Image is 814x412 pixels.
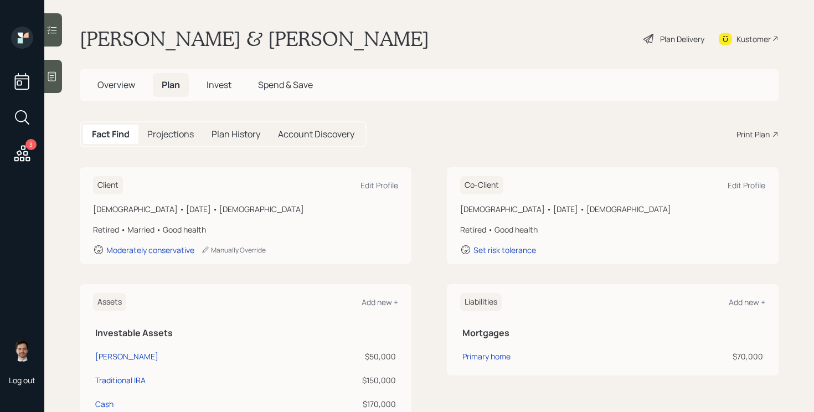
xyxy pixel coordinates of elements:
span: Plan [162,79,180,91]
div: Set risk tolerance [473,245,536,255]
div: Manually Override [201,245,266,255]
div: Moderately conservative [106,245,194,255]
div: Kustomer [736,33,771,45]
div: [PERSON_NAME] [95,351,158,362]
div: Cash [95,398,114,410]
div: [DEMOGRAPHIC_DATA] • [DATE] • [DEMOGRAPHIC_DATA] [93,203,398,215]
div: Add new + [362,297,398,307]
div: Retired • Good health [460,224,765,235]
h5: Fact Find [92,129,130,140]
h5: Account Discovery [278,129,354,140]
h6: Co-Client [460,176,503,194]
div: $70,000 [646,351,763,362]
h6: Client [93,176,123,194]
h6: Assets [93,293,126,311]
div: $170,000 [352,398,396,410]
div: Retired • Married • Good health [93,224,398,235]
span: Overview [97,79,135,91]
h5: Plan History [212,129,260,140]
div: Edit Profile [728,180,765,190]
span: Invest [207,79,231,91]
div: Edit Profile [360,180,398,190]
div: $150,000 [352,374,396,386]
span: Spend & Save [258,79,313,91]
div: Traditional IRA [95,374,146,386]
h6: Liabilities [460,293,502,311]
div: Add new + [729,297,765,307]
div: [DEMOGRAPHIC_DATA] • [DATE] • [DEMOGRAPHIC_DATA] [460,203,765,215]
div: Log out [9,375,35,385]
div: Print Plan [736,128,770,140]
div: 3 [25,139,37,150]
div: $50,000 [352,351,396,362]
div: Primary home [462,351,511,362]
h1: [PERSON_NAME] & [PERSON_NAME] [80,27,429,51]
h5: Projections [147,129,194,140]
div: Plan Delivery [660,33,704,45]
img: jonah-coleman-headshot.png [11,339,33,362]
h5: Investable Assets [95,328,396,338]
h5: Mortgages [462,328,763,338]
